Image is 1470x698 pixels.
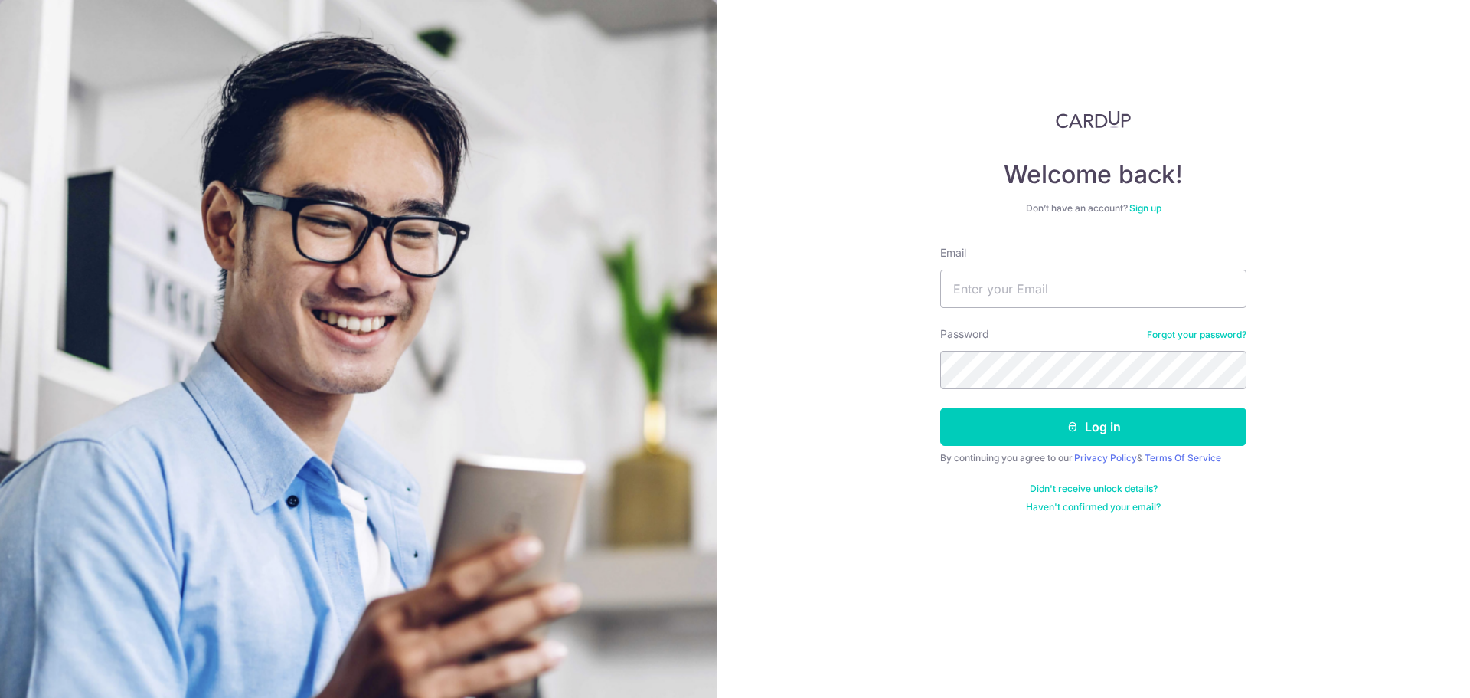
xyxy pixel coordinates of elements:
a: Sign up [1129,202,1161,214]
a: Didn't receive unlock details? [1030,483,1158,495]
label: Email [940,245,966,261]
a: Terms Of Service [1145,452,1221,464]
input: Enter your Email [940,270,1246,308]
a: Haven't confirmed your email? [1026,501,1161,513]
img: CardUp Logo [1056,110,1131,129]
label: Password [940,326,989,342]
a: Forgot your password? [1147,329,1246,341]
div: By continuing you agree to our & [940,452,1246,464]
h4: Welcome back! [940,159,1246,190]
a: Privacy Policy [1074,452,1137,464]
button: Log in [940,408,1246,446]
div: Don’t have an account? [940,202,1246,215]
